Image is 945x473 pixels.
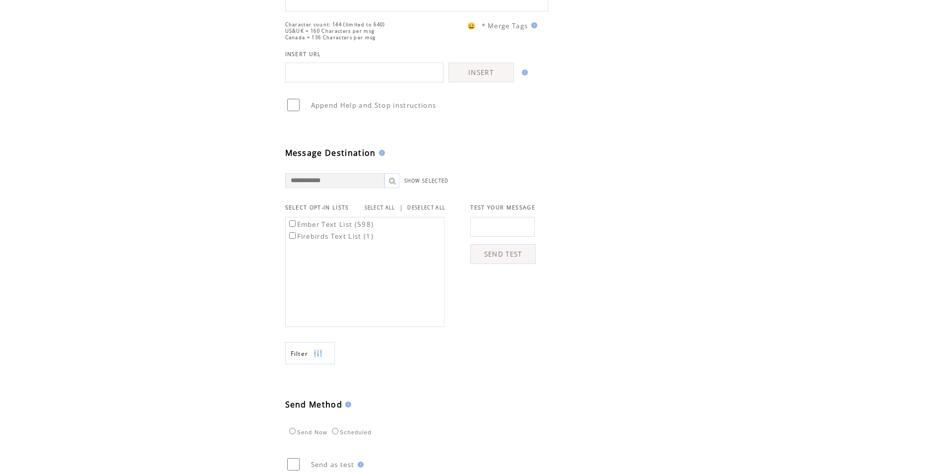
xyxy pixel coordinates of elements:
[311,460,355,469] span: Send as test
[285,399,343,410] span: Send Method
[376,150,385,156] img: help.gif
[470,204,535,211] span: TEST YOUR MESSAGE
[285,28,375,34] span: US&UK = 160 Characters per msg
[285,21,385,28] span: Character count: 144 (limited to 640)
[285,147,376,158] span: Message Destination
[329,429,372,435] label: Scheduled
[287,429,327,435] label: Send Now
[287,232,374,241] label: Firebirds Text List (1)
[482,21,528,30] span: * Merge Tags
[291,349,309,358] span: Show filters
[289,220,296,227] input: Ember Text List (598)
[470,244,536,264] a: SEND TEST
[289,232,296,239] input: Firebirds Text List (1)
[287,220,374,229] label: Ember Text List (598)
[289,428,296,434] input: Send Now
[314,342,322,365] img: filters.png
[407,204,445,211] a: DESELECT ALL
[285,204,349,211] span: SELECT OPT-IN LISTS
[404,178,449,184] a: SHOW SELECTED
[285,34,376,41] span: Canada = 136 Characters per msg
[519,69,528,75] img: help.gif
[365,204,395,211] a: SELECT ALL
[285,342,335,364] a: Filter
[311,101,437,110] span: Append Help and Stop instructions
[342,402,351,407] img: help.gif
[467,21,476,30] span: 😀
[399,203,403,212] span: |
[332,428,338,434] input: Scheduled
[355,462,364,468] img: help.gif
[285,51,321,58] span: INSERT URL
[528,22,537,28] img: help.gif
[448,63,514,82] a: INSERT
